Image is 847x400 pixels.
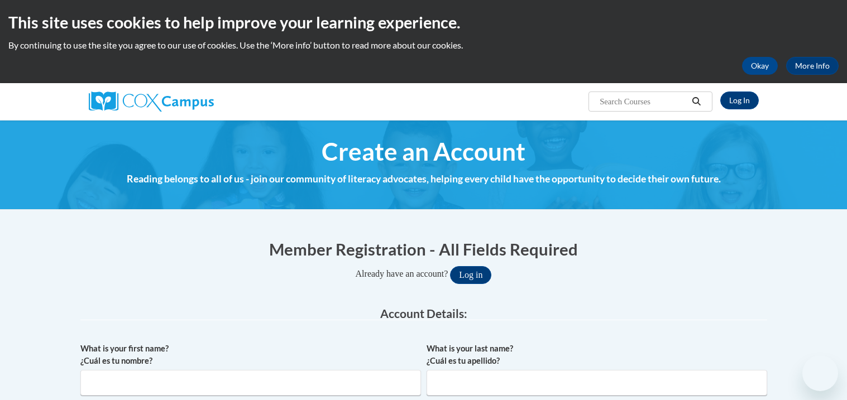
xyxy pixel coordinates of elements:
button: Log in [450,266,491,284]
span: Already have an account? [356,269,448,278]
h4: Reading belongs to all of us - join our community of literacy advocates, helping every child have... [80,172,767,186]
input: Metadata input [80,370,421,396]
input: Search Courses [599,95,688,108]
a: More Info [786,57,839,75]
h2: This site uses cookies to help improve your learning experience. [8,11,839,33]
button: Search [688,95,705,108]
p: By continuing to use the site you agree to our use of cookies. Use the ‘More info’ button to read... [8,39,839,51]
input: Metadata input [427,370,767,396]
label: What is your last name? ¿Cuál es tu apellido? [427,343,767,367]
h1: Member Registration - All Fields Required [80,238,767,261]
button: Okay [742,57,778,75]
a: Log In [720,91,759,109]
img: Cox Campus [89,91,214,112]
span: Create an Account [322,137,525,166]
iframe: Button to launch messaging window [802,355,838,391]
span: Account Details: [380,306,467,320]
label: What is your first name? ¿Cuál es tu nombre? [80,343,421,367]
